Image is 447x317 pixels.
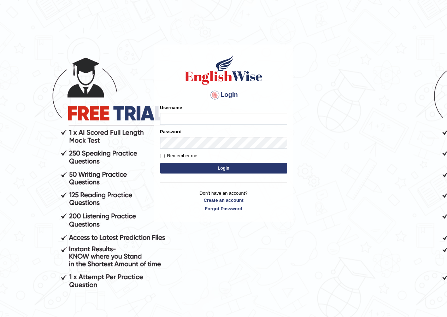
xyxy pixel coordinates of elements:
[160,154,165,158] input: Remember me
[160,152,198,159] label: Remember me
[160,104,182,111] label: Username
[160,190,287,212] p: Don't have an account?
[160,197,287,204] a: Create an account
[183,54,264,86] img: Logo of English Wise sign in for intelligent practice with AI
[160,163,287,174] button: Login
[160,205,287,212] a: Forgot Password
[160,128,182,135] label: Password
[160,89,287,101] h4: Login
